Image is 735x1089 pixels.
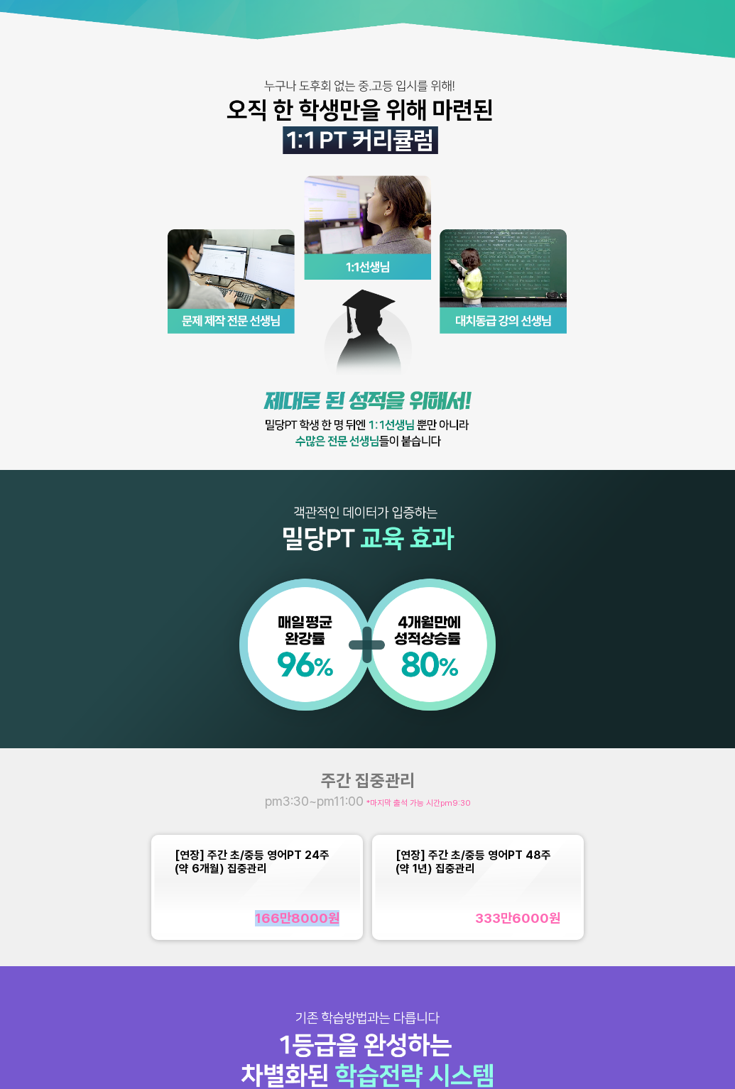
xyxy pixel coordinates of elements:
[366,798,471,808] span: *마지막 출석 가능 시간 pm9:30
[265,794,366,809] span: pm3:30~pm11:00
[175,848,330,875] span: [연장] 주간 초/중등 영어PT 24주(약 6개월) 집중관리
[396,848,551,875] span: [연장] 주간 초/중등 영어PT 48주(약 1년) 집중관리
[475,910,560,926] div: 333만6000 원
[255,910,339,926] div: 166만8000 원
[321,770,415,791] span: 주간 집중관리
